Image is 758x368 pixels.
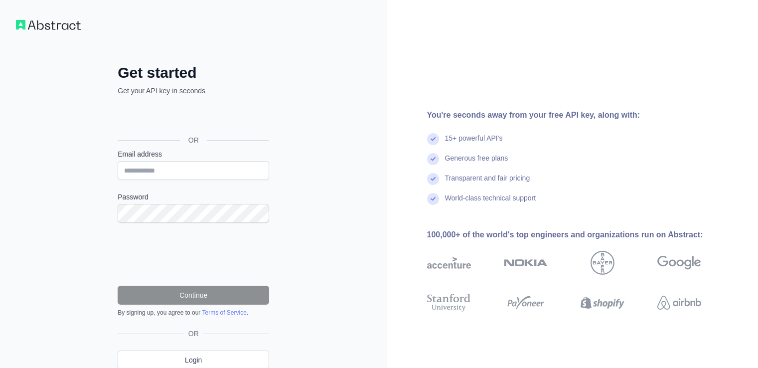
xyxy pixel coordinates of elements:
div: You're seconds away from your free API key, along with: [427,109,733,121]
a: Terms of Service [202,309,246,316]
span: OR [184,329,203,339]
div: Generous free plans [445,153,508,173]
img: accenture [427,251,471,275]
label: Password [118,192,269,202]
img: check mark [427,153,439,165]
button: Continue [118,286,269,305]
img: shopify [581,292,624,314]
img: check mark [427,133,439,145]
img: check mark [427,173,439,185]
span: OR [180,135,207,145]
img: airbnb [657,292,701,314]
img: google [657,251,701,275]
iframe: reCAPTCHA [118,235,269,274]
img: payoneer [504,292,548,314]
div: By signing up, you agree to our . [118,309,269,317]
img: nokia [504,251,548,275]
img: Workflow [16,20,81,30]
div: World-class technical support [445,193,536,213]
iframe: Sign in with Google Button [113,107,272,129]
p: Get your API key in seconds [118,86,269,96]
img: check mark [427,193,439,205]
h2: Get started [118,64,269,82]
img: bayer [591,251,614,275]
div: 100,000+ of the world's top engineers and organizations run on Abstract: [427,229,733,241]
div: 15+ powerful API's [445,133,503,153]
label: Email address [118,149,269,159]
div: Transparent and fair pricing [445,173,530,193]
img: stanford university [427,292,471,314]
